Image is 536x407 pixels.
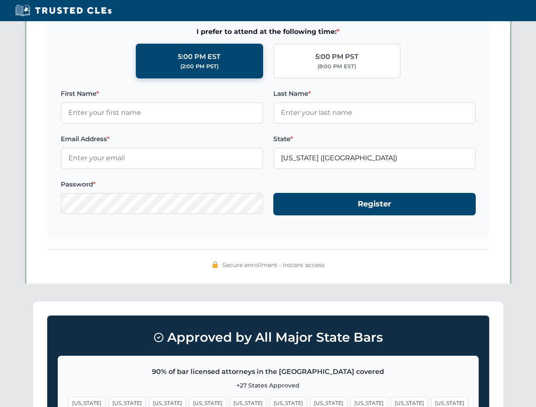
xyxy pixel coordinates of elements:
[273,148,476,169] input: Florida (FL)
[58,326,479,349] h3: Approved by All Major State Bars
[212,261,219,268] img: 🔒
[61,148,263,169] input: Enter your email
[180,62,219,71] div: (2:00 PM PST)
[317,62,356,71] div: (8:00 PM EST)
[61,102,263,123] input: Enter your first name
[315,51,359,62] div: 5:00 PM PST
[61,179,263,190] label: Password
[273,134,476,144] label: State
[273,102,476,123] input: Enter your last name
[273,89,476,99] label: Last Name
[61,89,263,99] label: First Name
[68,366,468,377] p: 90% of bar licensed attorneys in the [GEOGRAPHIC_DATA] covered
[222,260,325,270] span: Secure enrollment • Instant access
[61,134,263,144] label: Email Address
[68,381,468,390] p: +27 States Approved
[13,4,114,17] img: Trusted CLEs
[178,51,221,62] div: 5:00 PM EST
[273,193,476,215] button: Register
[61,26,476,37] span: I prefer to attend at the following time:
